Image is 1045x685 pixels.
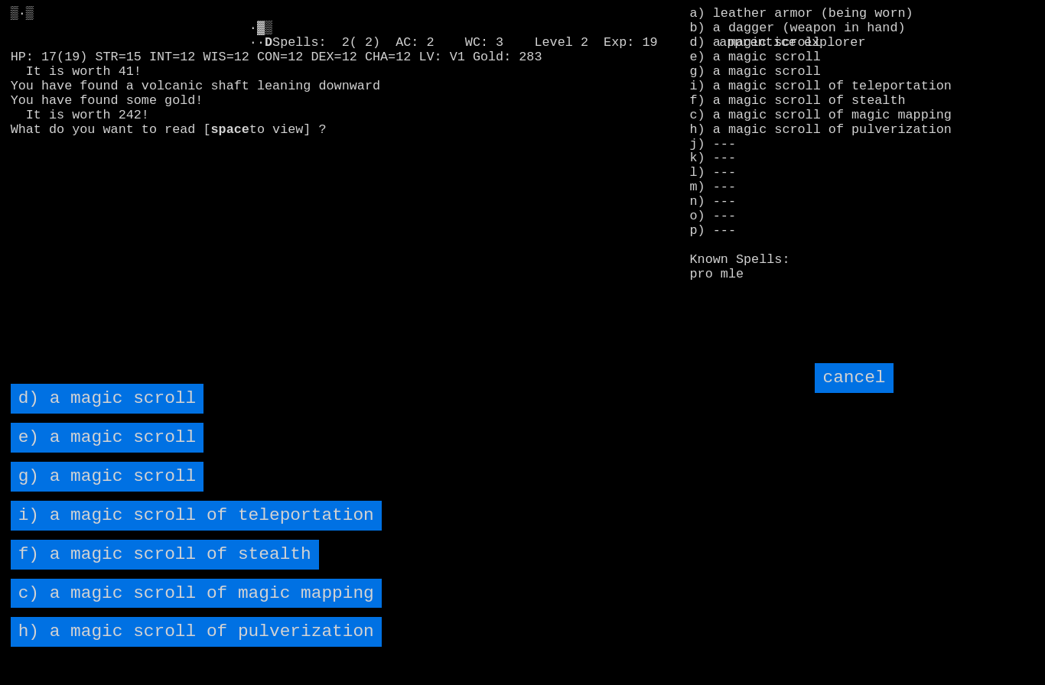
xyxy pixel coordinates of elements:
input: e) a magic scroll [11,423,204,453]
font: D [265,35,272,50]
stats: a) leather armor (being worn) b) a dagger (weapon in hand) d) a magic scroll e) a magic scroll g)... [690,7,1035,213]
input: d) a magic scroll [11,384,204,414]
input: i) a magic scroll of teleportation [11,501,382,531]
input: c) a magic scroll of magic mapping [11,579,382,609]
input: h) a magic scroll of pulverization [11,617,382,647]
b: space [211,122,249,137]
input: cancel [815,363,893,393]
larn: ▒·▒ ·▓▒ ·· Spells: 2( 2) AC: 2 WC: 3 Level 2 Exp: 19 apprentice explorer HP: 17(19) STR=15 INT=12... [11,7,669,349]
input: g) a magic scroll [11,462,204,492]
input: f) a magic scroll of stealth [11,540,319,570]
